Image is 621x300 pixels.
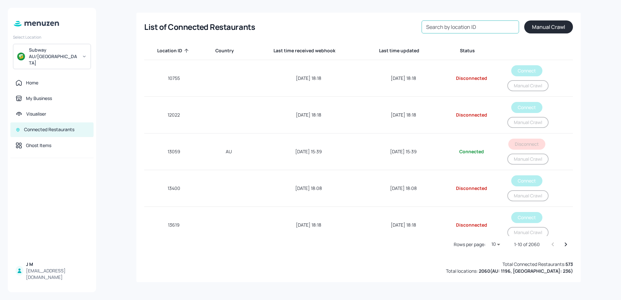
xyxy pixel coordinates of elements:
[26,80,38,86] div: Home
[254,170,363,207] td: [DATE] 18:08
[144,207,204,244] td: 13619
[507,227,549,238] button: Manual Crawl
[363,207,443,244] td: [DATE] 18:18
[157,47,191,55] span: Location ID
[363,170,443,207] td: [DATE] 18:08
[454,241,486,248] p: Rows per page:
[507,80,549,91] button: Manual Crawl
[144,22,255,32] div: List of Connected Restaurants
[254,60,363,97] td: [DATE] 18:18
[215,47,242,55] span: Country
[26,268,88,281] div: [EMAIL_ADDRESS][DOMAIN_NAME]
[514,241,540,248] p: 1-10 of 2060
[511,175,542,186] button: Connect
[507,190,549,201] button: Manual Crawl
[144,133,204,170] td: 13059
[524,20,573,33] button: Manual Crawl
[363,133,443,170] td: [DATE] 15:39
[26,261,88,268] div: J M
[507,154,549,165] button: Manual Crawl
[449,222,494,228] div: Disconnected
[511,65,542,76] button: Connect
[565,261,573,267] b: 573
[460,47,483,55] span: Status
[273,47,344,55] span: Last time received webhook
[144,60,204,97] td: 10755
[449,75,494,81] div: Disconnected
[254,133,363,170] td: [DATE] 15:39
[502,261,573,268] div: Total Connected Restaurants:
[363,60,443,97] td: [DATE] 18:18
[363,97,443,133] td: [DATE] 18:18
[26,142,51,149] div: Ghost Items
[379,47,428,55] span: Last time updated
[508,139,545,150] button: Disconnect
[449,148,494,155] div: Connected
[479,268,573,274] b: 2060 ( AU: 1196, [GEOGRAPHIC_DATA]: 236 )
[13,34,91,40] div: Select Location
[24,126,74,133] div: Connected Restaurants
[26,111,46,117] div: Visualiser
[29,47,78,66] div: Subway AU/[GEOGRAPHIC_DATA]
[449,112,494,118] div: Disconnected
[511,102,542,113] button: Connect
[17,53,25,60] img: avatar
[204,133,254,170] td: AU
[507,117,549,128] button: Manual Crawl
[26,95,52,102] div: My Business
[254,207,363,244] td: [DATE] 18:18
[144,170,204,207] td: 13400
[449,185,494,192] div: Disconnected
[144,97,204,133] td: 12022
[488,240,504,249] div: 10
[511,212,542,223] button: Connect
[254,97,363,133] td: [DATE] 18:18
[559,238,572,251] button: Go to next page
[446,268,573,274] div: Total locations:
